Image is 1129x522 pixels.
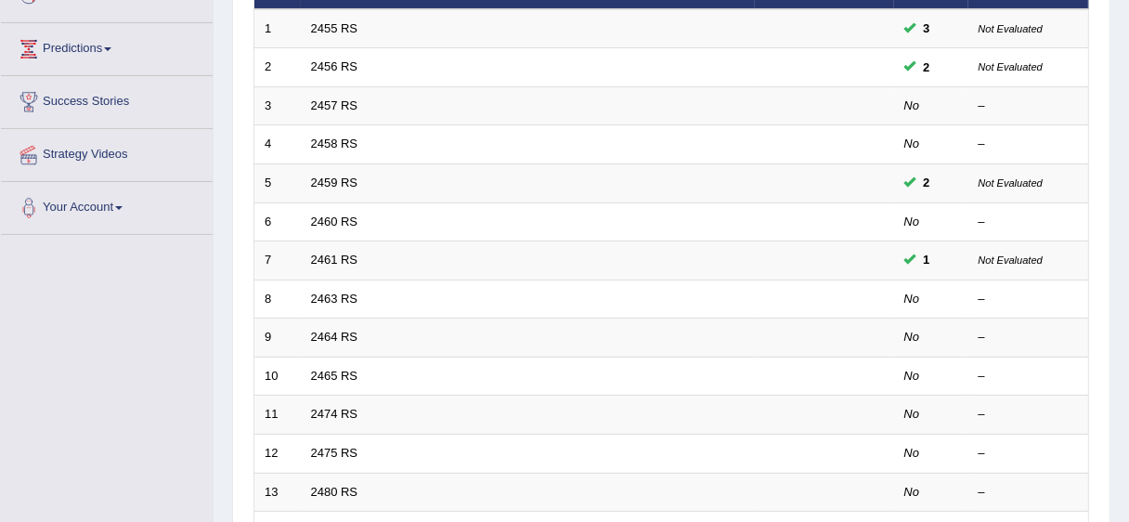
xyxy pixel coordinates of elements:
td: 7 [254,241,301,281]
td: 4 [254,125,301,164]
div: – [979,368,1079,385]
a: 2458 RS [311,137,358,150]
span: You can still take this question [916,251,938,270]
a: 2480 RS [311,485,358,499]
em: No [904,98,920,112]
em: No [904,330,920,344]
a: 2463 RS [311,292,358,306]
div: – [979,445,1079,463]
a: 2456 RS [311,59,358,73]
small: Not Evaluated [979,61,1043,72]
td: 13 [254,473,301,512]
a: Predictions [1,23,213,70]
a: 2455 RS [311,21,358,35]
small: Not Evaluated [979,177,1043,189]
div: – [979,484,1079,502]
a: 2460 RS [311,215,358,228]
div: – [979,98,1079,115]
span: You can still take this question [916,19,938,38]
td: 10 [254,357,301,396]
a: Strategy Videos [1,129,213,176]
small: Not Evaluated [979,254,1043,266]
td: 5 [254,164,301,203]
td: 11 [254,396,301,435]
div: – [979,136,1079,153]
div: – [979,291,1079,308]
a: 2461 RS [311,253,358,267]
em: No [904,292,920,306]
a: 2459 RS [311,176,358,189]
td: 1 [254,9,301,48]
td: 9 [254,319,301,358]
a: 2474 RS [311,407,358,421]
em: No [904,407,920,421]
span: You can still take this question [916,58,938,77]
a: Your Account [1,182,213,228]
div: – [979,329,1079,346]
a: 2465 RS [311,369,358,383]
td: 12 [254,434,301,473]
small: Not Evaluated [979,23,1043,34]
div: – [979,214,1079,231]
span: You can still take this question [916,173,938,192]
a: 2457 RS [311,98,358,112]
a: Success Stories [1,76,213,123]
em: No [904,137,920,150]
em: No [904,485,920,499]
td: 8 [254,280,301,319]
td: 6 [254,202,301,241]
td: 3 [254,86,301,125]
em: No [904,446,920,460]
em: No [904,369,920,383]
em: No [904,215,920,228]
a: 2464 RS [311,330,358,344]
td: 2 [254,48,301,87]
div: – [979,406,1079,424]
a: 2475 RS [311,446,358,460]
